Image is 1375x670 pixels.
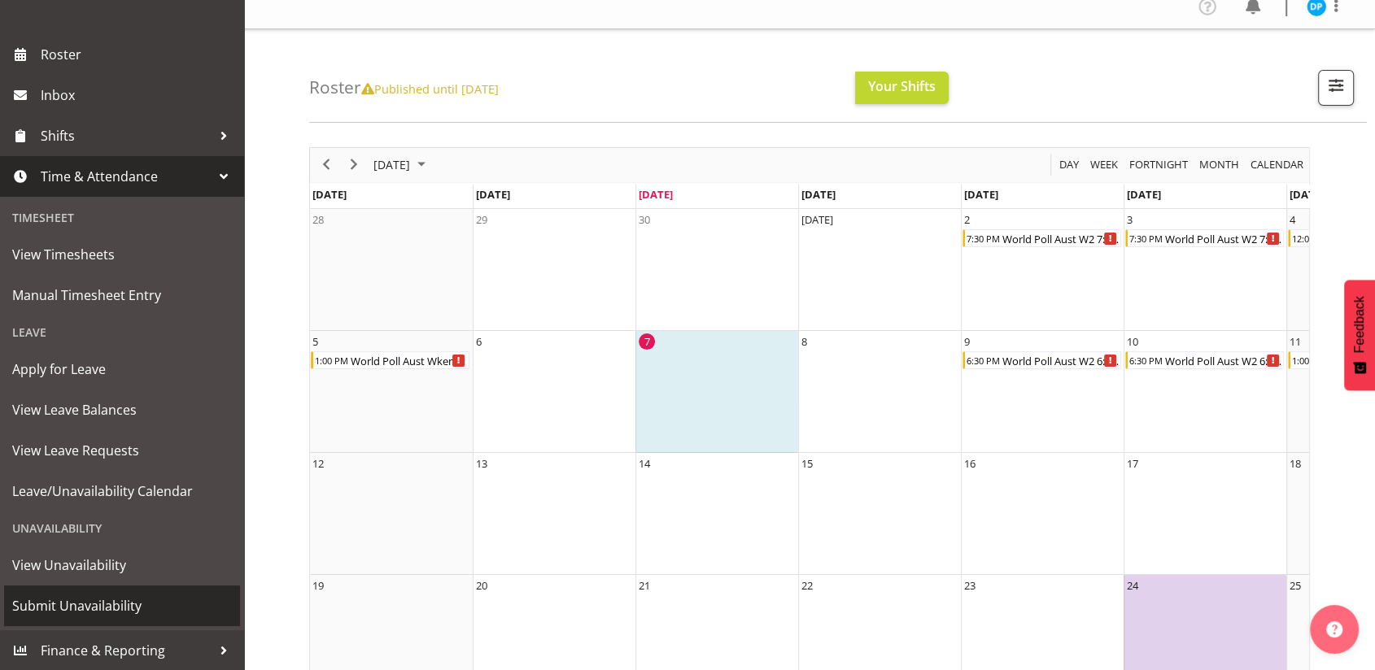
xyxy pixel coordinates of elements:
[1001,352,1120,368] div: World Poll Aust W2 6:30pm~10:30pm
[1326,621,1342,637] img: help-xxl-2.png
[1290,577,1301,594] div: 25
[343,154,365,175] button: Next
[798,453,961,575] td: Wednesday, October 15, 2025
[1290,352,1326,368] div: 1:00 PM
[965,230,1001,246] div: 7:30 PM
[4,389,240,430] a: View Leave Balances
[964,333,970,350] div: 9
[1128,154,1189,175] span: Fortnight
[312,455,324,472] div: 12
[476,187,510,202] span: [DATE]
[12,479,232,503] span: Leave/Unavailability Calendar
[639,455,650,472] div: 14
[4,315,240,349] div: Leave
[12,242,232,267] span: View Timesheets
[1290,211,1295,228] div: 4
[41,83,236,107] span: Inbox
[801,577,813,594] div: 22
[964,455,976,472] div: 16
[868,77,936,95] span: Your Shifts
[4,349,240,389] a: Apply for Leave
[1128,352,1163,368] div: 6:30 PM
[1001,230,1120,246] div: World Poll Aust W2 7:30pm~11:30pm
[1125,229,1284,247] div: World Poll Aust W2 7:30pm~11:30pm Begin From Friday, October 3, 2025 at 7:30:00 PM GMT+13:00 Ends...
[798,209,961,331] td: Wednesday, October 1, 2025
[1125,351,1284,369] div: World Poll Aust W2 6:30pm~10:30pm Begin From Friday, October 10, 2025 at 6:30:00 PM GMT+13:00 End...
[476,577,487,594] div: 20
[1318,70,1354,106] button: Filter Shifts
[1124,453,1286,575] td: Friday, October 17, 2025
[1290,455,1301,472] div: 18
[41,124,212,148] span: Shifts
[349,352,469,368] div: World Poll Aust Wkend
[965,352,1001,368] div: 6:30 PM
[313,352,349,368] div: 1:00 PM
[639,211,650,228] div: 30
[372,154,412,175] span: [DATE]
[639,187,673,202] span: [DATE]
[1352,296,1367,353] span: Feedback
[1128,230,1163,246] div: 7:30 PM
[4,275,240,315] a: Manual Timesheet Entry
[964,187,998,202] span: [DATE]
[1127,187,1161,202] span: [DATE]
[476,211,487,228] div: 29
[635,331,798,453] td: Tuesday, October 7, 2025
[4,585,240,626] a: Submit Unavailability
[962,229,1121,247] div: World Poll Aust W2 7:30pm~11:30pm Begin From Thursday, October 2, 2025 at 7:30:00 PM GMT+13:00 En...
[312,187,347,202] span: [DATE]
[639,333,655,350] div: 7
[12,553,232,577] span: View Unavailability
[476,333,482,350] div: 6
[309,78,499,97] h4: Roster
[41,164,212,189] span: Time & Attendance
[1198,154,1241,175] span: Month
[473,331,635,453] td: Monday, October 6, 2025
[4,511,240,545] div: Unavailability
[312,211,324,228] div: 28
[1127,154,1191,175] button: Fortnight
[311,351,469,369] div: World Poll Aust Wkend Begin From Sunday, October 5, 2025 at 1:00:00 PM GMT+13:00 Ends At Sunday, ...
[476,455,487,472] div: 13
[961,453,1124,575] td: Thursday, October 16, 2025
[41,42,236,67] span: Roster
[1088,154,1121,175] button: Timeline Week
[798,331,961,453] td: Wednesday, October 8, 2025
[312,577,324,594] div: 19
[1290,230,1331,246] div: 12:00 PM
[1290,187,1324,202] span: [DATE]
[473,453,635,575] td: Monday, October 13, 2025
[1249,154,1305,175] span: calendar
[371,154,433,175] button: October 2025
[310,209,473,331] td: Sunday, September 28, 2025
[1290,333,1301,350] div: 11
[4,471,240,511] a: Leave/Unavailability Calendar
[801,211,833,228] div: [DATE]
[4,201,240,234] div: Timesheet
[1124,209,1286,331] td: Friday, October 3, 2025
[340,148,368,182] div: next period
[1127,577,1138,594] div: 24
[473,209,635,331] td: Monday, September 29, 2025
[1089,154,1120,175] span: Week
[12,398,232,422] span: View Leave Balances
[1163,230,1283,246] div: World Poll Aust W2 7:30pm~11:30pm
[1127,455,1138,472] div: 17
[41,638,212,663] span: Finance & Reporting
[635,453,798,575] td: Tuesday, October 14, 2025
[1058,154,1080,175] span: Day
[801,455,813,472] div: 15
[310,453,473,575] td: Sunday, October 12, 2025
[1344,280,1375,390] button: Feedback - Show survey
[801,187,836,202] span: [DATE]
[964,577,976,594] div: 23
[361,80,499,97] span: Published until [DATE]
[801,333,807,350] div: 8
[12,283,232,307] span: Manual Timesheet Entry
[1057,154,1082,175] button: Timeline Day
[635,209,798,331] td: Tuesday, September 30, 2025
[1127,333,1138,350] div: 10
[12,357,232,381] span: Apply for Leave
[962,351,1121,369] div: World Poll Aust W2 6:30pm~10:30pm Begin From Thursday, October 9, 2025 at 6:30:00 PM GMT+13:00 En...
[310,331,473,453] td: Sunday, October 5, 2025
